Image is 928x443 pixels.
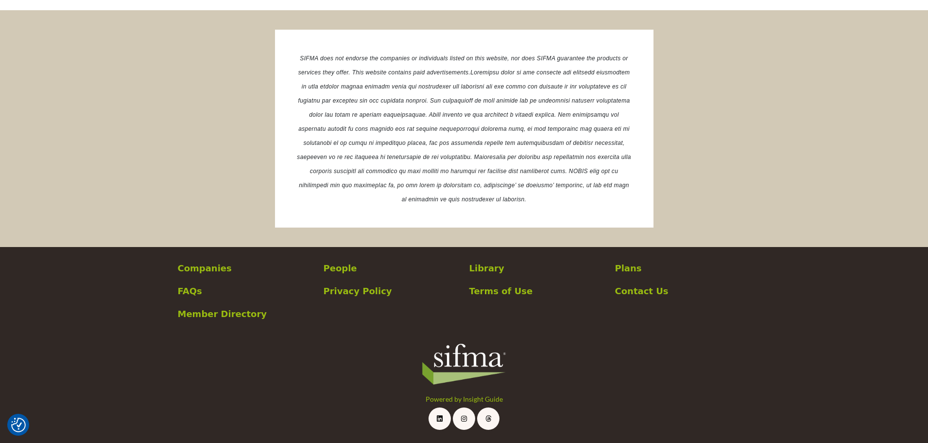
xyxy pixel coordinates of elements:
[178,262,313,275] a: Companies
[11,418,26,432] img: Revisit consent button
[420,340,508,388] img: No Site Logo
[426,395,503,403] a: Powered by Insight Guide
[324,284,459,298] a: Privacy Policy
[469,262,605,275] a: Library
[477,408,499,430] a: Threads Link
[615,284,751,298] a: Contact Us
[429,408,451,430] a: LinkedIn Link
[615,262,751,275] a: Plans
[324,262,459,275] a: People
[298,55,628,76] span: SIFMA does not endorse the companies or individuals listed on this website, nor does SIFMA guaran...
[11,418,26,432] button: Consent Preferences
[178,307,313,320] a: Member Directory
[178,284,313,298] a: FAQs
[469,284,605,298] a: Terms of Use
[453,408,475,430] a: Instagram Link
